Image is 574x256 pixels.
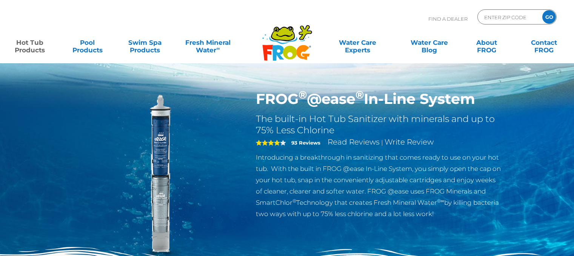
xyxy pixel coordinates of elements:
span: | [381,139,383,146]
sup: ® [355,88,364,101]
a: Swim SpaProducts [123,35,167,50]
a: Hot TubProducts [8,35,52,50]
img: Frog Products Logo [258,15,316,61]
span: 4 [256,140,280,146]
a: ContactFROG [522,35,566,50]
a: Write Review [385,137,434,146]
p: Introducing a breakthrough in sanitizing that comes ready to use on your hot tub. With the built ... [256,152,502,219]
p: Find A Dealer [428,9,468,28]
a: PoolProducts [65,35,109,50]
a: AboutFROG [464,35,509,50]
a: Water CareBlog [407,35,451,50]
a: Read Reviews [328,137,380,146]
sup: ®∞ [437,198,444,204]
a: Fresh MineralWater∞ [180,35,236,50]
sup: ® [292,198,296,204]
sup: ∞ [216,46,220,51]
sup: ® [299,88,307,101]
a: Water CareExperts [321,35,394,50]
h1: FROG @ease In-Line System [256,90,502,108]
h2: The built-in Hot Tub Sanitizer with minerals and up to 75% Less Chlorine [256,113,502,136]
strong: 93 Reviews [291,140,320,146]
input: GO [542,10,556,24]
